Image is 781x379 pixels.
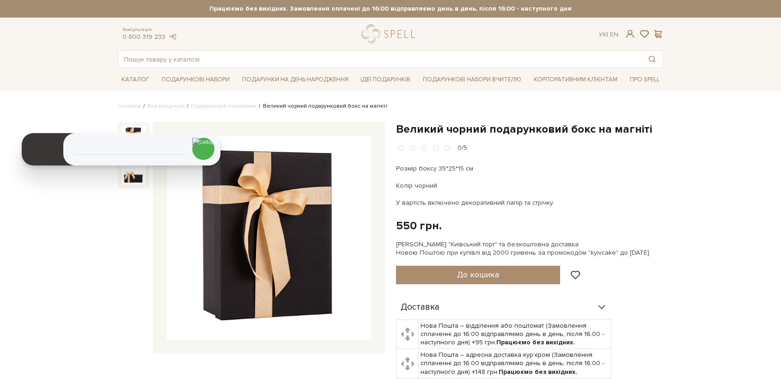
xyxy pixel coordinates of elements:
[641,51,663,67] button: Пошук товару у каталозі
[419,349,611,379] td: Нова Пошта – адресна доставка кур'єром (Замовлення сплаченні до 16:00 відправляємо день в день, п...
[158,73,233,87] a: Подарункові набори
[191,103,256,110] a: Подарункове пакування
[530,73,621,87] a: Корпоративним клієнтам
[118,51,641,67] input: Пошук товару у каталозі
[610,31,618,38] a: En
[396,198,613,208] p: У вартість включено декоративний папір та стрічку.
[396,266,560,284] button: До кошика
[122,33,165,41] a: 0 800 319 233
[396,181,613,190] p: Колір чорний
[496,338,575,346] b: Працюємо без вихідних.
[401,303,439,312] span: Доставка
[599,31,618,39] div: Ук
[147,103,184,110] a: Вся продукція
[357,73,414,87] a: Ідеї подарунків
[122,161,146,185] img: Великий чорний подарунковий бокс на магніті
[122,27,177,33] span: Консультація:
[396,164,613,173] p: Розмір боксу 35*25*15 см
[168,33,177,41] a: telegram
[419,72,525,87] a: Подарункові набори Вчителю
[118,5,663,13] strong: Працюємо без вихідних. Замовлення оплачені до 16:00 відправляємо день в день, після 16:00 - насту...
[419,319,611,349] td: Нова Пошта – відділення або поштомат (Замовлення сплаченні до 16:00 відправляємо день в день, піс...
[396,240,663,257] div: [PERSON_NAME] "Київський торт" та безкоштовна доставка Новою Поштою при купівлі від 2000 гривень ...
[118,73,153,87] a: Каталог
[458,144,467,153] div: 0/5
[457,269,499,280] span: До кошика
[167,136,371,340] img: Великий чорний подарунковий бокс на магніті
[361,24,419,43] a: logo
[238,73,352,87] a: Подарунки на День народження
[626,73,663,87] a: Про Spell
[256,102,387,110] li: Великий чорний подарунковий бокс на магніті
[499,368,577,376] b: Працюємо без вихідних.
[396,219,442,233] div: 550 грн.
[607,31,608,38] span: |
[396,122,663,136] h1: Великий чорний подарунковий бокс на магніті
[118,103,141,110] a: Головна
[122,126,146,150] img: Великий чорний подарунковий бокс на магніті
